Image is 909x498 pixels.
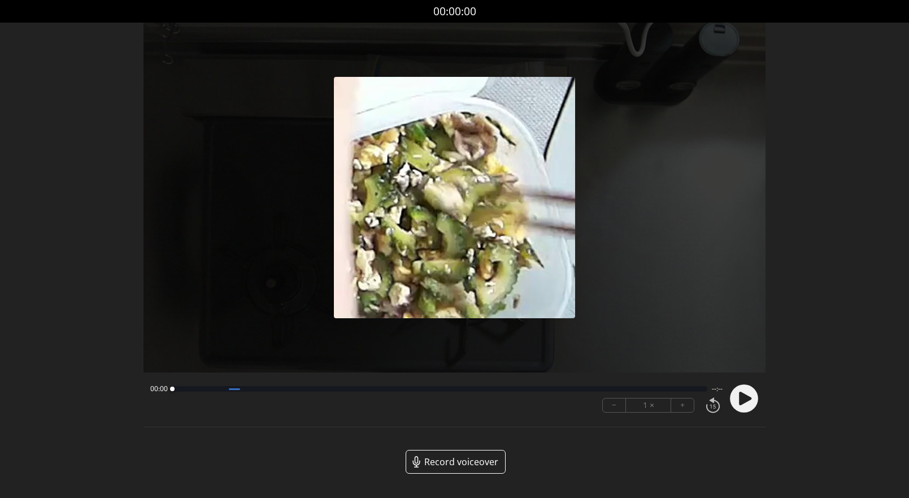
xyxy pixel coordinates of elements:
[406,450,506,474] a: Record voiceover
[671,399,694,412] button: +
[626,399,671,412] div: 1 ×
[603,399,626,412] button: −
[712,384,723,393] span: --:--
[150,384,168,393] span: 00:00
[334,77,575,318] img: Poster Image
[424,455,498,469] span: Record voiceover
[433,3,476,20] a: 00:00:00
